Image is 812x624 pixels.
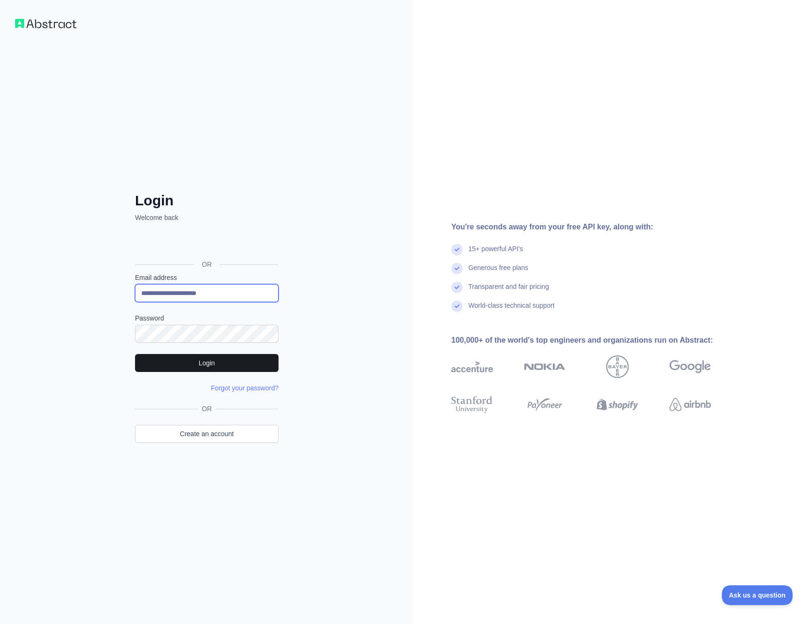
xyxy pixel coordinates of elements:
img: bayer [606,355,629,378]
img: accenture [451,355,493,378]
img: nokia [524,355,566,378]
img: check mark [451,244,463,255]
div: Transparent and fair pricing [468,282,549,301]
img: check mark [451,263,463,274]
img: check mark [451,282,463,293]
img: google [669,355,711,378]
div: 15+ powerful API's [468,244,523,263]
button: Login [135,354,279,372]
img: stanford university [451,394,493,415]
div: 100,000+ of the world's top engineers and organizations run on Abstract: [451,335,741,346]
span: OR [195,260,220,269]
a: Forgot your password? [211,384,279,392]
span: OR [198,404,216,413]
img: Workflow [15,19,76,28]
img: airbnb [669,394,711,415]
div: You're seconds away from your free API key, along with: [451,221,741,233]
img: payoneer [524,394,566,415]
p: Welcome back [135,213,279,222]
div: World-class technical support [468,301,555,320]
h2: Login [135,192,279,209]
div: Generous free plans [468,263,528,282]
label: Password [135,313,279,323]
a: Create an account [135,425,279,443]
label: Email address [135,273,279,282]
img: check mark [451,301,463,312]
iframe: Toggle Customer Support [722,585,793,605]
iframe: Knop Inloggen met Google [130,233,281,253]
img: shopify [597,394,638,415]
